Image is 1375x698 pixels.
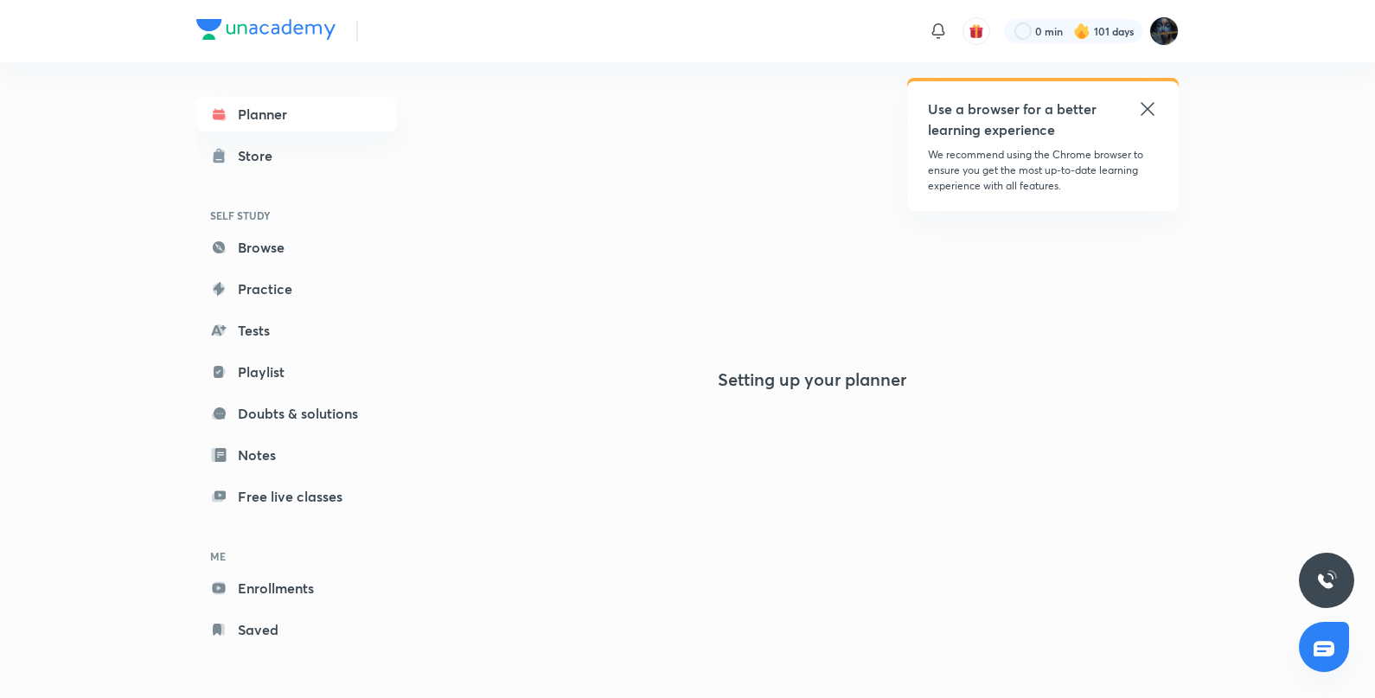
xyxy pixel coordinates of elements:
a: Saved [196,612,397,647]
a: Store [196,138,397,173]
div: Store [238,145,283,166]
img: streak [1073,22,1090,40]
a: Planner [196,97,397,131]
a: Free live classes [196,479,397,514]
img: Purnima Sharma [1149,16,1179,46]
img: ttu [1316,570,1337,591]
p: We recommend using the Chrome browser to ensure you get the most up-to-date learning experience w... [928,147,1158,194]
a: Practice [196,272,397,306]
img: Company Logo [196,19,336,40]
h6: ME [196,541,397,571]
h5: Use a browser for a better learning experience [928,99,1100,140]
img: avatar [969,23,984,39]
h4: Setting up your planner [718,369,906,390]
button: avatar [962,17,990,45]
a: Company Logo [196,19,336,44]
a: Doubts & solutions [196,396,397,431]
a: Playlist [196,355,397,389]
a: Notes [196,438,397,472]
a: Browse [196,230,397,265]
a: Enrollments [196,571,397,605]
a: Tests [196,313,397,348]
h6: SELF STUDY [196,201,397,230]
